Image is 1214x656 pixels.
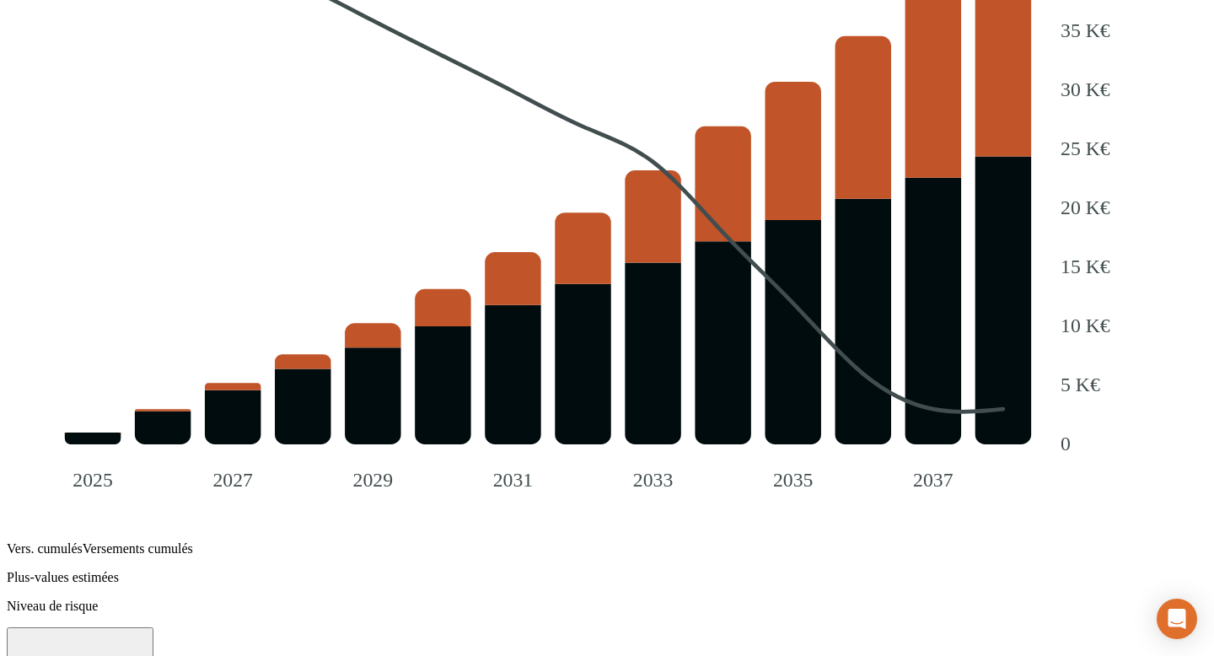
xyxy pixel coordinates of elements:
[1061,137,1110,159] tspan: 25 K€
[83,541,193,556] span: Versements cumulés
[1061,19,1110,41] tspan: 35 K€
[73,468,112,490] tspan: 2025
[353,468,393,490] tspan: 2029
[773,468,813,490] tspan: 2035
[1061,374,1100,395] tspan: 5 K€
[633,468,673,490] tspan: 2033
[913,468,953,490] tspan: 2037
[1061,315,1110,336] tspan: 10 K€
[1061,196,1110,218] tspan: 20 K€
[1061,433,1071,454] tspan: 0
[7,599,1207,614] p: Niveau de risque
[7,570,1207,585] p: Plus-values estimées
[212,468,253,490] tspan: 2027
[1061,255,1110,277] tspan: 15 K€
[7,541,83,556] span: Vers. cumulés
[1157,599,1197,639] div: Open Intercom Messenger
[493,468,533,490] tspan: 2031
[1061,78,1110,100] tspan: 30 K€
